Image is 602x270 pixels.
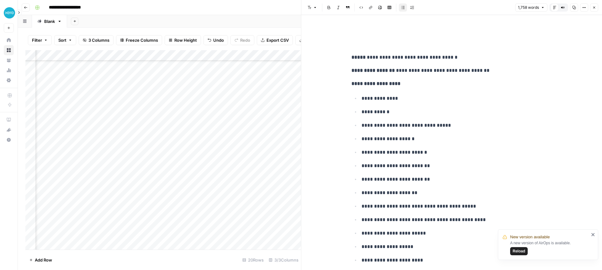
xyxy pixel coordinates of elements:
[240,255,266,265] div: 20 Rows
[510,234,550,240] span: New version available
[4,55,14,65] a: Your Data
[518,5,539,10] span: 1,758 words
[203,35,228,45] button: Undo
[88,37,109,43] span: 3 Columns
[4,45,14,55] a: Browse
[54,35,76,45] button: Sort
[4,115,14,125] a: AirOps Academy
[510,247,528,255] button: Reload
[267,37,289,43] span: Export CSV
[266,255,301,265] div: 3/3 Columns
[32,37,42,43] span: Filter
[174,37,197,43] span: Row Height
[4,75,14,85] a: Settings
[513,248,525,254] span: Reload
[28,35,52,45] button: Filter
[58,37,66,43] span: Sort
[213,37,224,43] span: Undo
[230,35,254,45] button: Redo
[4,65,14,75] a: Usage
[510,240,589,255] div: A new version of AirOps is available.
[257,35,293,45] button: Export CSV
[44,18,55,24] div: Blank
[126,37,158,43] span: Freeze Columns
[4,135,14,145] button: Help + Support
[35,257,52,263] span: Add Row
[4,35,14,45] a: Home
[240,37,250,43] span: Redo
[591,232,595,237] button: close
[4,125,13,135] div: What's new?
[515,3,547,12] button: 1,758 words
[79,35,114,45] button: 3 Columns
[4,7,15,19] img: XeroOps Logo
[116,35,162,45] button: Freeze Columns
[32,15,67,28] a: Blank
[4,5,14,21] button: Workspace: XeroOps
[25,255,56,265] button: Add Row
[165,35,201,45] button: Row Height
[4,125,14,135] button: What's new?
